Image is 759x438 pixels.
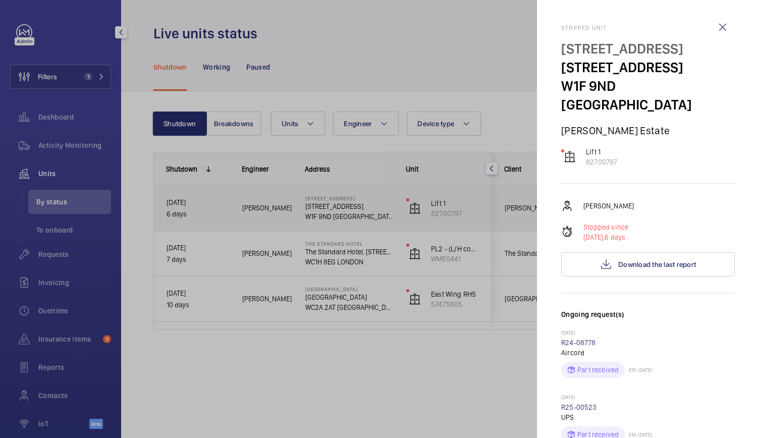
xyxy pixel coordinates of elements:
p: W1F 9ND [GEOGRAPHIC_DATA] [561,77,735,114]
h2: Stopped unit [561,24,735,31]
p: Stopped since [583,222,628,232]
p: Aircord [561,348,735,358]
p: [STREET_ADDRESS] [561,58,735,77]
a: R25-00523 [561,403,597,411]
span: Download the last report [618,260,696,268]
p: [DATE] [561,330,735,338]
p: Part received [577,365,619,375]
p: ETA: [DATE] [625,431,652,437]
img: elevator.svg [564,151,576,163]
p: ETA: [DATE] [625,367,652,373]
p: [STREET_ADDRESS] [561,39,735,58]
a: R24-08778 [561,339,596,347]
p: 82700797 [586,157,617,167]
span: [DATE], [583,233,605,241]
p: [PERSON_NAME] [583,201,634,211]
p: 6 days [583,232,628,242]
p: [PERSON_NAME] Estate [561,124,735,137]
p: Lift 1 [586,147,617,157]
p: UPS [561,412,735,422]
h3: Ongoing request(s) [561,309,735,330]
p: [DATE] [561,394,735,402]
button: Download the last report [561,252,735,277]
